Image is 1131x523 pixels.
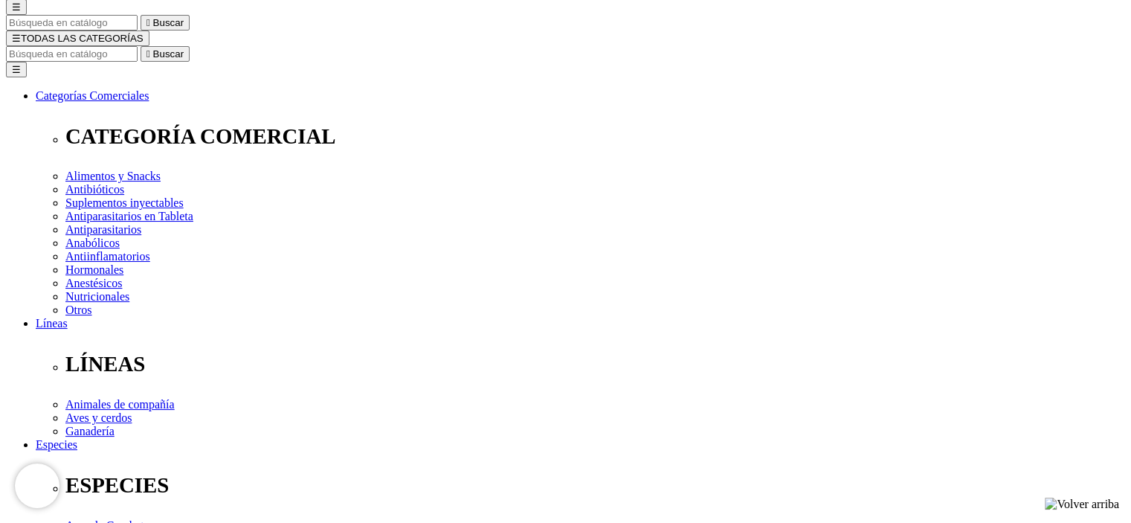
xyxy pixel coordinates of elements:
span: Buscar [153,48,184,60]
a: Antiinflamatorios [65,250,150,263]
iframe: Brevo live chat [15,463,59,508]
span: ☰ [12,33,21,44]
a: Categorías Comerciales [36,89,149,102]
img: Volver arriba [1045,498,1119,511]
a: Otros [65,304,92,316]
button: ☰ [6,62,27,77]
a: Ganadería [65,425,115,437]
a: Antiparasitarios [65,223,141,236]
a: Aves y cerdos [65,411,132,424]
a: Alimentos y Snacks [65,170,161,182]
p: LÍNEAS [65,352,1125,376]
button: ☰TODAS LAS CATEGORÍAS [6,31,149,46]
i:  [146,48,150,60]
a: Hormonales [65,263,123,276]
button:  Buscar [141,46,190,62]
a: Nutricionales [65,290,129,303]
a: Antibióticos [65,183,124,196]
p: ESPECIES [65,473,1125,498]
i:  [146,17,150,28]
a: Especies [36,438,77,451]
a: Animales de compañía [65,398,175,411]
a: Suplementos inyectables [65,196,184,209]
span: ☰ [12,1,21,13]
a: Anabólicos [65,237,120,249]
span: Buscar [153,17,184,28]
p: CATEGORÍA COMERCIAL [65,124,1125,149]
input: Buscar [6,15,138,31]
input: Buscar [6,46,138,62]
a: Antiparasitarios en Tableta [65,210,193,222]
a: Anestésicos [65,277,122,289]
a: Líneas [36,317,68,330]
button:  Buscar [141,15,190,31]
